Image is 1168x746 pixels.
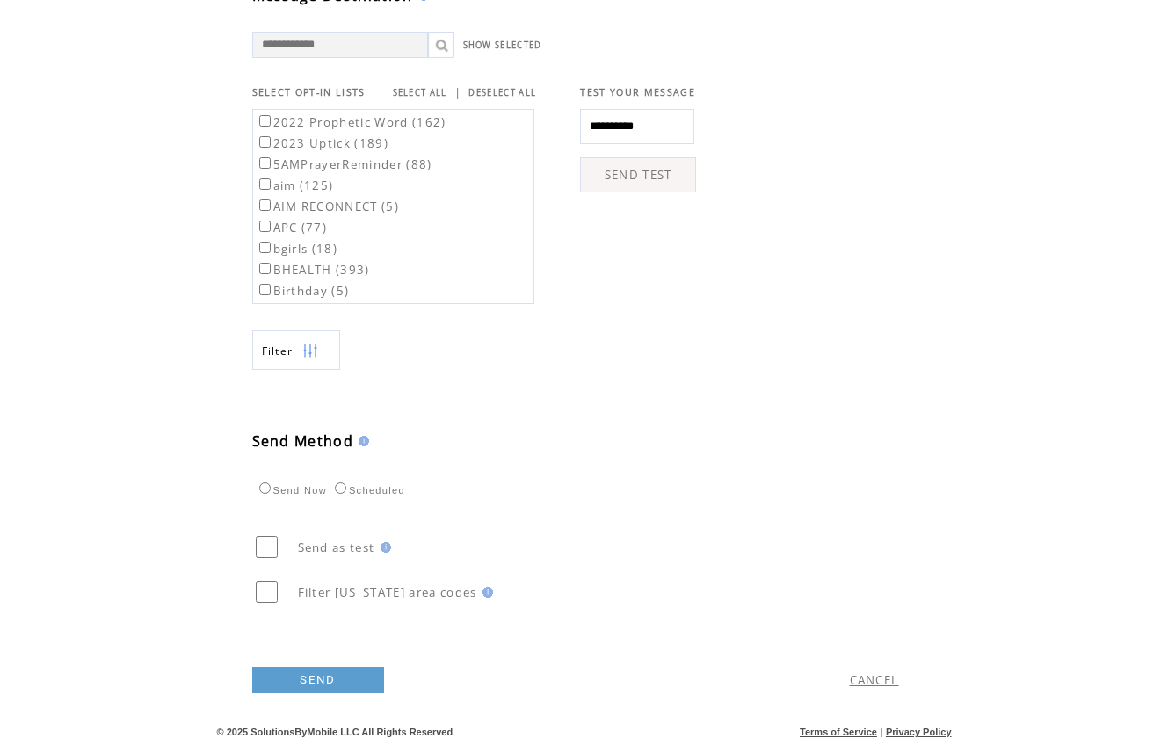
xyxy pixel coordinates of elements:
input: AIM RECONNECT (5) [259,199,271,211]
a: Privacy Policy [886,727,952,737]
span: Filter [US_STATE] area codes [298,584,477,600]
input: 2022 Prophetic Word (162) [259,115,271,127]
a: Terms of Service [800,727,877,737]
label: bgirls (18) [256,241,338,257]
label: 2023 Uptick (189) [256,135,389,151]
a: SEND [252,667,384,693]
span: | [880,727,882,737]
span: TEST YOUR MESSAGE [580,86,695,98]
label: Scheduled [330,485,405,496]
span: © 2025 SolutionsByMobile LLC All Rights Reserved [217,727,453,737]
input: 2023 Uptick (189) [259,136,271,148]
input: BHEALTH (393) [259,263,271,274]
span: SELECT OPT-IN LISTS [252,86,366,98]
label: AIM RECONNECT (5) [256,199,400,214]
input: Scheduled [335,482,346,494]
label: 5AMPrayerReminder (88) [256,156,432,172]
img: help.gif [375,542,391,553]
label: 2022 Prophetic Word (162) [256,114,446,130]
input: 5AMPrayerReminder (88) [259,157,271,169]
a: DESELECT ALL [468,87,536,98]
input: Send Now [259,482,271,494]
a: SELECT ALL [393,87,447,98]
a: CANCEL [850,672,899,688]
img: help.gif [477,587,493,598]
img: help.gif [353,436,369,446]
input: aim (125) [259,178,271,190]
label: APC (77) [256,220,328,235]
label: aim (125) [256,177,334,193]
img: filters.png [302,331,318,371]
a: Filter [252,330,340,370]
span: Show filters [262,344,294,359]
input: bgirls (18) [259,242,271,253]
a: SHOW SELECTED [463,40,542,51]
label: Birthday (5) [256,283,350,299]
input: Birthday (5) [259,284,271,295]
span: Send Method [252,431,354,451]
a: SEND TEST [580,157,696,192]
span: Send as test [298,540,375,555]
label: BHEALTH (393) [256,262,370,278]
span: | [454,84,461,100]
input: APC (77) [259,221,271,232]
label: Send Now [255,485,327,496]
